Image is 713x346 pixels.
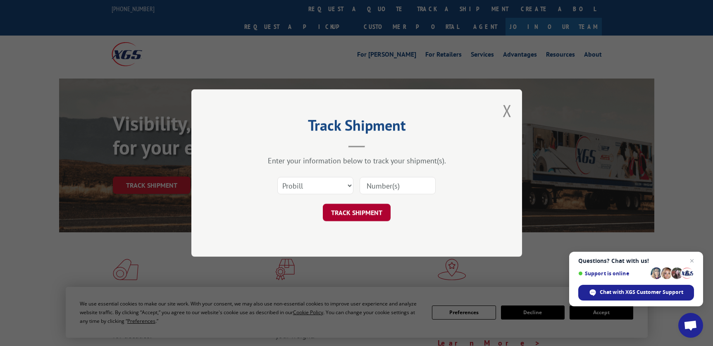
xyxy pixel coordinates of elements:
[578,285,694,301] div: Chat with XGS Customer Support
[360,177,436,194] input: Number(s)
[233,156,481,165] div: Enter your information below to track your shipment(s).
[578,270,648,277] span: Support is online
[233,119,481,135] h2: Track Shipment
[678,313,703,338] div: Open chat
[323,204,391,221] button: TRACK SHIPMENT
[687,256,697,266] span: Close chat
[503,100,512,122] button: Close modal
[578,258,694,264] span: Questions? Chat with us!
[600,289,683,296] span: Chat with XGS Customer Support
